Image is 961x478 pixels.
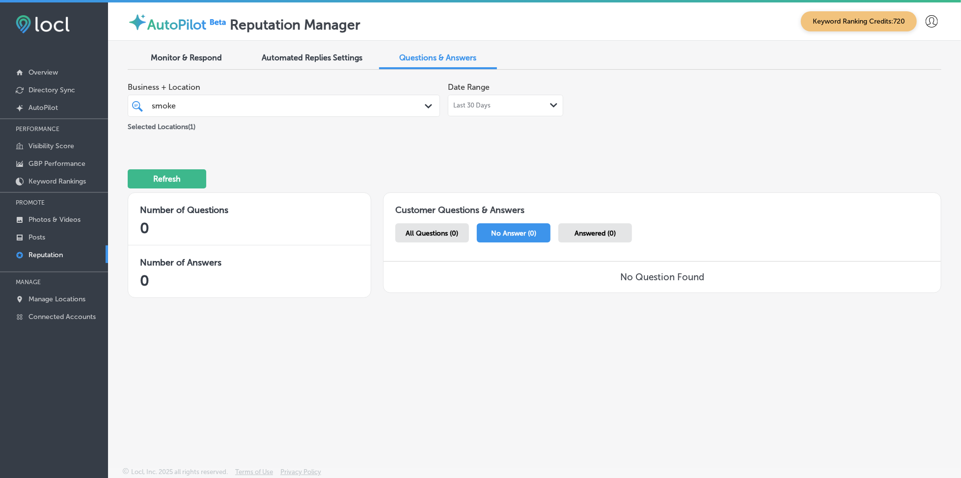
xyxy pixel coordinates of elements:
[140,257,359,268] h3: Number of Answers
[140,219,359,237] h2: 0
[28,313,96,321] p: Connected Accounts
[400,53,477,62] span: Questions & Answers
[575,229,616,238] span: Answered (0)
[16,15,70,33] img: fda3e92497d09a02dc62c9cd864e3231.png
[448,82,490,92] label: Date Range
[28,104,58,112] p: AutoPilot
[206,17,230,27] img: Beta
[28,177,86,186] p: Keyword Rankings
[406,229,459,238] span: All Questions (0)
[147,17,206,33] label: AutoPilot
[28,159,85,168] p: GBP Performance
[28,68,58,77] p: Overview
[28,251,63,259] p: Reputation
[28,295,85,303] p: Manage Locations
[453,102,491,109] span: Last 30 Days
[28,233,45,241] p: Posts
[491,229,536,238] span: No Answer (0)
[131,468,228,476] p: Locl, Inc. 2025 all rights reserved.
[128,12,147,32] img: autopilot-icon
[140,205,359,215] h3: Number of Questions
[28,142,74,150] p: Visibility Score
[128,82,440,92] span: Business + Location
[801,11,917,31] span: Keyword Ranking Credits: 720
[620,271,704,283] h3: No Question Found
[128,119,195,131] p: Selected Locations ( 1 )
[28,215,81,224] p: Photos & Videos
[128,169,206,188] button: Refresh
[230,17,360,33] label: Reputation Manager
[384,193,941,219] h1: Customer Questions & Answers
[28,86,75,94] p: Directory Sync
[151,53,222,62] span: Monitor & Respond
[140,272,359,290] h2: 0
[262,53,363,62] span: Automated Replies Settings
